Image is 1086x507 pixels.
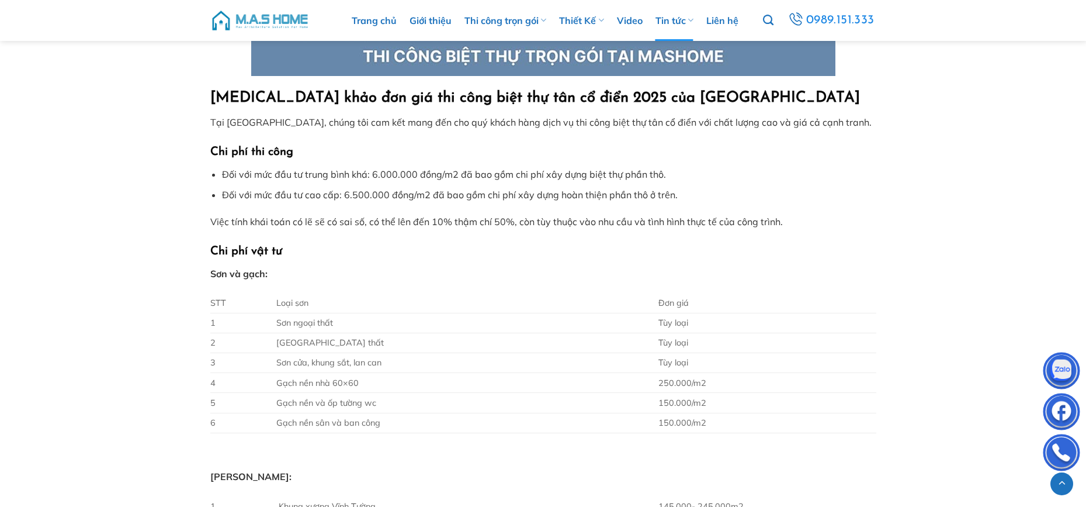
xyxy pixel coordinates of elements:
[210,298,226,308] span: STT
[1044,437,1079,472] img: Phone
[805,10,876,30] span: 0989.151.333
[210,413,272,433] td: 6
[658,398,706,408] span: 150.000/m2
[1044,396,1079,431] img: Facebook
[210,146,293,158] b: Chi phí thi công
[222,189,678,201] span: Đối với mức đầu tư cao cấp: 6.500.000 đồng/m2 đã bao gồm chi phí xây dựng hoàn thiện phần thô ở t...
[1050,472,1073,495] a: Lên đầu trang
[276,378,359,388] span: Gạch nền nhà 60×60
[210,216,783,227] span: Việc tính khái toán có lẽ sẽ có sai số, có thể lên đến 10% thậm chí 50%, còn tùy thuộc vào nhu cầ...
[658,337,688,348] span: Tùy loại
[276,318,333,328] span: Sơn ngoại thất
[276,357,381,368] span: Sơn cửa, khung sắt, lan can
[276,298,308,308] span: Loại sơn
[276,337,384,348] span: [GEOGRAPHIC_DATA] thất
[763,8,773,33] a: Tìm kiếm
[222,168,666,180] span: Đối với mức đầu tư trung bình khá: 6.000.000 đồng/m2 đã bao gồm chi phí xây dựng biệt thự phần thô.
[210,333,272,353] td: 2
[785,9,879,31] a: 0989.151.333
[658,378,706,388] span: 250.000/m2
[210,313,272,333] td: 1
[658,418,706,428] span: 150.000/m2
[210,268,268,280] b: Sơn và gạch:
[210,246,282,257] b: Chi phí vật tư
[210,353,272,373] td: 3
[658,298,689,308] span: Đơn giá
[210,3,310,38] img: M.A.S HOME – Tổng Thầu Thiết Kế Và Xây Nhà Trọn Gói
[210,373,272,393] td: 4
[658,357,688,368] span: Tùy loại
[210,115,876,130] p: Tại [GEOGRAPHIC_DATA], chúng tôi cam kết mang đến cho quý khách hàng dịch vụ thi công biệt thự tâ...
[210,393,272,413] td: 5
[276,418,380,428] span: Gạch nền sân và ban công
[658,318,688,328] span: Tùy loại
[210,91,860,105] b: [MEDICAL_DATA] khảo đơn giá thi công biệt thự tân cổ điển 2025 của [GEOGRAPHIC_DATA]
[1044,355,1079,390] img: Zalo
[276,398,376,408] span: Gạch nền và ốp tường wc
[210,471,292,482] b: [PERSON_NAME]:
